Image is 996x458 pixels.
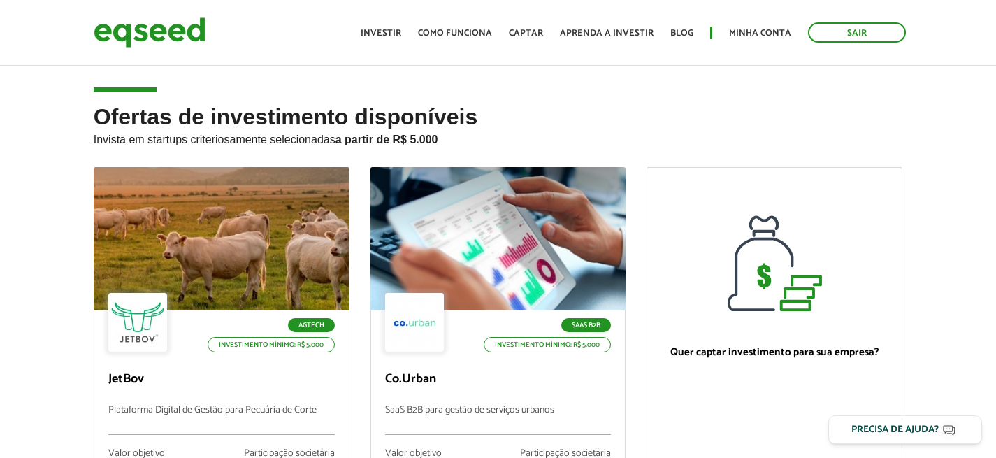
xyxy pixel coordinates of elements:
[484,337,611,352] p: Investimento mínimo: R$ 5.000
[729,29,791,38] a: Minha conta
[94,14,205,51] img: EqSeed
[108,405,335,435] p: Plataforma Digital de Gestão para Pecuária de Corte
[509,29,543,38] a: Captar
[560,29,654,38] a: Aprenda a investir
[288,318,335,332] p: Agtech
[108,372,335,387] p: JetBov
[670,29,693,38] a: Blog
[385,372,612,387] p: Co.Urban
[385,405,612,435] p: SaaS B2B para gestão de serviços urbanos
[418,29,492,38] a: Como funciona
[208,337,335,352] p: Investimento mínimo: R$ 5.000
[94,129,903,146] p: Invista em startups criteriosamente selecionadas
[94,105,903,167] h2: Ofertas de investimento disponíveis
[335,134,438,145] strong: a partir de R$ 5.000
[361,29,401,38] a: Investir
[561,318,611,332] p: SaaS B2B
[661,346,888,359] p: Quer captar investimento para sua empresa?
[808,22,906,43] a: Sair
